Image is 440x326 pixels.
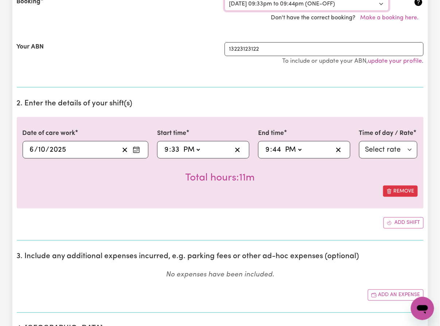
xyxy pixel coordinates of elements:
[46,146,50,154] span: /
[119,144,131,155] button: Clear date
[271,15,424,21] span: Don't have the correct booking?
[265,144,270,155] input: --
[17,252,424,261] h2: 3. Include any additional expenses incurred, e.g. parking fees or other ad-hoc expenses (optional)
[368,58,422,64] a: update your profile
[164,144,169,155] input: --
[38,144,46,155] input: --
[356,11,424,25] button: Make a booking here.
[17,99,424,108] h2: 2. Enter the details of your shift(s)
[272,144,281,155] input: --
[383,217,424,229] button: Add another shift
[185,173,255,183] span: Total hours worked: 11 minutes
[368,290,424,301] button: Add another expense
[171,144,180,155] input: --
[270,146,272,154] span: :
[157,129,186,138] label: Start time
[23,129,75,138] label: Date of care work
[35,146,38,154] span: /
[50,144,67,155] input: ----
[258,129,284,138] label: End time
[383,186,418,197] button: Remove this shift
[131,144,142,155] button: Enter the date of care work
[17,42,44,52] label: Your ABN
[283,58,424,64] small: To include or update your ABN, .
[166,272,274,279] em: No expenses have been included.
[411,297,434,320] iframe: Button to launch messaging window
[359,129,414,138] label: Time of day / Rate
[169,146,171,154] span: :
[30,144,35,155] input: --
